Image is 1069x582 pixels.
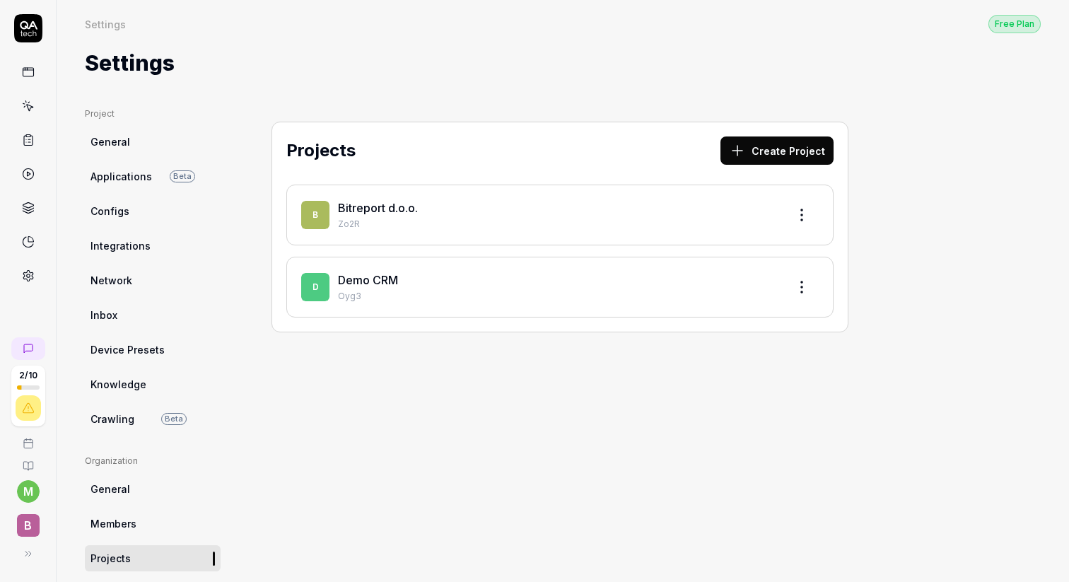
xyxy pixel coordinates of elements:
[90,204,129,219] span: Configs
[85,476,221,502] a: General
[170,170,195,182] span: Beta
[338,290,776,303] p: Oyg3
[6,503,50,540] button: B
[11,337,45,360] a: New conversation
[85,337,221,363] a: Device Presets
[988,14,1041,33] button: Free Plan
[85,371,221,397] a: Knowledge
[90,134,130,149] span: General
[17,480,40,503] button: m
[85,163,221,190] a: ApplicationsBeta
[6,449,50,472] a: Documentation
[85,107,221,120] div: Project
[85,455,221,467] div: Organization
[720,136,834,165] button: Create Project
[85,267,221,293] a: Network
[90,412,134,426] span: Crawling
[85,198,221,224] a: Configs
[301,201,329,229] span: B
[338,273,398,287] a: Demo CRM
[161,413,187,425] span: Beta
[90,238,151,253] span: Integrations
[85,406,221,432] a: CrawlingBeta
[85,129,221,155] a: General
[90,169,152,184] span: Applications
[85,302,221,328] a: Inbox
[85,545,221,571] a: Projects
[338,201,418,215] a: Bitreport d.o.o.
[301,273,329,301] span: D
[85,47,175,79] h1: Settings
[988,15,1041,33] div: Free Plan
[90,308,117,322] span: Inbox
[90,482,130,496] span: General
[90,273,132,288] span: Network
[90,551,131,566] span: Projects
[85,233,221,259] a: Integrations
[85,511,221,537] a: Members
[90,516,136,531] span: Members
[85,17,126,31] div: Settings
[286,138,356,163] h2: Projects
[90,377,146,392] span: Knowledge
[90,342,165,357] span: Device Presets
[6,426,50,449] a: Book a call with us
[338,218,776,231] p: Zo2R
[19,371,37,380] span: 2 / 10
[17,514,40,537] span: B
